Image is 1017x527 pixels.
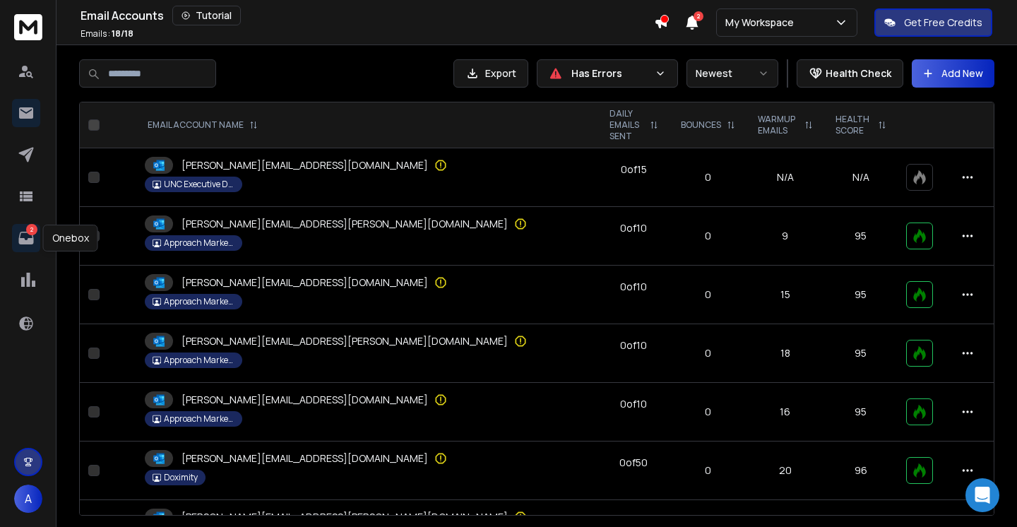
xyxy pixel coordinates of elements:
[747,442,824,500] td: 20
[164,296,234,307] p: Approach Marketing
[620,280,647,294] div: 0 of 10
[758,114,799,136] p: WARMUP EMAILS
[621,162,647,177] div: 0 of 15
[81,28,133,40] p: Emails :
[182,451,428,466] p: [PERSON_NAME][EMAIL_ADDRESS][DOMAIN_NAME]
[182,393,428,407] p: [PERSON_NAME][EMAIL_ADDRESS][DOMAIN_NAME]
[686,59,778,88] button: Newest
[14,485,42,513] button: A
[747,383,824,442] td: 16
[182,158,428,172] p: [PERSON_NAME][EMAIL_ADDRESS][DOMAIN_NAME]
[112,28,133,40] span: 18 / 18
[182,217,508,231] p: [PERSON_NAME][EMAIL_ADDRESS][PERSON_NAME][DOMAIN_NAME]
[164,179,234,190] p: UNC Executive Development
[747,207,824,266] td: 9
[678,288,738,302] p: 0
[172,6,241,25] button: Tutorial
[835,114,872,136] p: HEALTH SCORE
[81,6,654,25] div: Email Accounts
[43,225,98,251] div: Onebox
[912,59,994,88] button: Add New
[182,510,508,524] p: [PERSON_NAME][EMAIL_ADDRESS][PERSON_NAME][DOMAIN_NAME]
[826,66,891,81] p: Health Check
[620,338,647,353] div: 0 of 10
[453,59,528,88] button: Export
[904,16,982,30] p: Get Free Credits
[747,266,824,324] td: 15
[26,224,37,235] p: 2
[620,221,647,235] div: 0 of 10
[965,478,999,512] div: Open Intercom Messenger
[824,383,898,442] td: 95
[148,119,258,131] div: EMAIL ACCOUNT NAME
[164,355,234,366] p: Approach Marketing
[824,266,898,324] td: 95
[747,148,824,207] td: N/A
[824,324,898,383] td: 95
[620,397,647,411] div: 0 of 10
[681,119,721,131] p: BOUNCES
[694,11,703,21] span: 2
[797,59,903,88] button: Health Check
[747,324,824,383] td: 18
[571,66,649,81] p: Has Errors
[874,8,992,37] button: Get Free Credits
[12,224,40,252] a: 2
[164,237,234,249] p: Approach Marketing
[678,170,738,184] p: 0
[182,334,508,348] p: [PERSON_NAME][EMAIL_ADDRESS][PERSON_NAME][DOMAIN_NAME]
[609,108,644,142] p: DAILY EMAILS SENT
[182,276,428,290] p: [PERSON_NAME][EMAIL_ADDRESS][DOMAIN_NAME]
[824,207,898,266] td: 95
[619,456,648,470] div: 0 of 50
[833,170,889,184] p: N/A
[678,346,738,360] p: 0
[678,229,738,243] p: 0
[164,472,198,483] p: Doximity
[678,463,738,478] p: 0
[725,16,799,30] p: My Workspace
[824,442,898,500] td: 96
[678,405,738,419] p: 0
[164,413,234,425] p: Approach Marketing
